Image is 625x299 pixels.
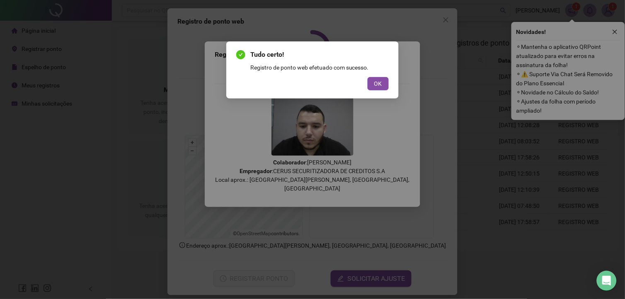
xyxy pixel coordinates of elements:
[236,50,245,59] span: check-circle
[597,271,617,291] div: Open Intercom Messenger
[250,63,389,72] div: Registro de ponto web efetuado com sucesso.
[250,50,389,60] span: Tudo certo!
[368,77,389,90] button: OK
[374,79,382,88] span: OK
